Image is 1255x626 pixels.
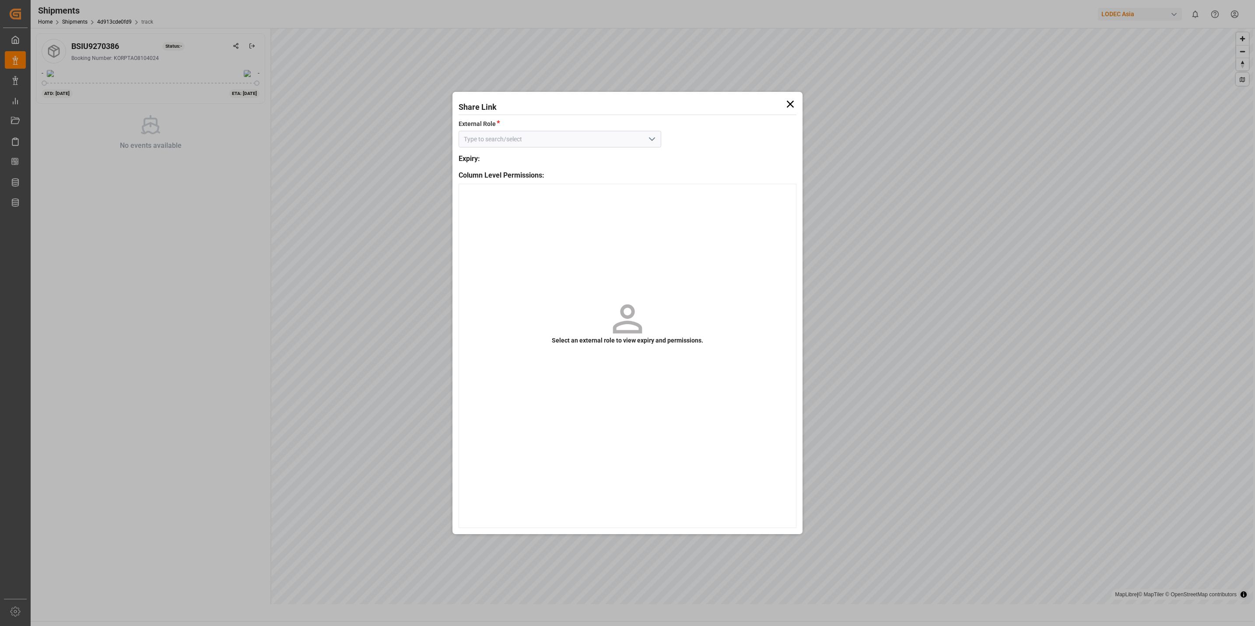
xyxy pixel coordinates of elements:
[459,131,661,147] input: Type to search/select
[645,133,658,146] button: open menu
[459,154,480,164] div: Expiry:
[550,335,705,347] p: Select an external role to view expiry and permissions.
[459,170,544,181] span: Column Level Permissions:
[459,98,796,113] h1: Share Link
[459,118,500,129] label: External Role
